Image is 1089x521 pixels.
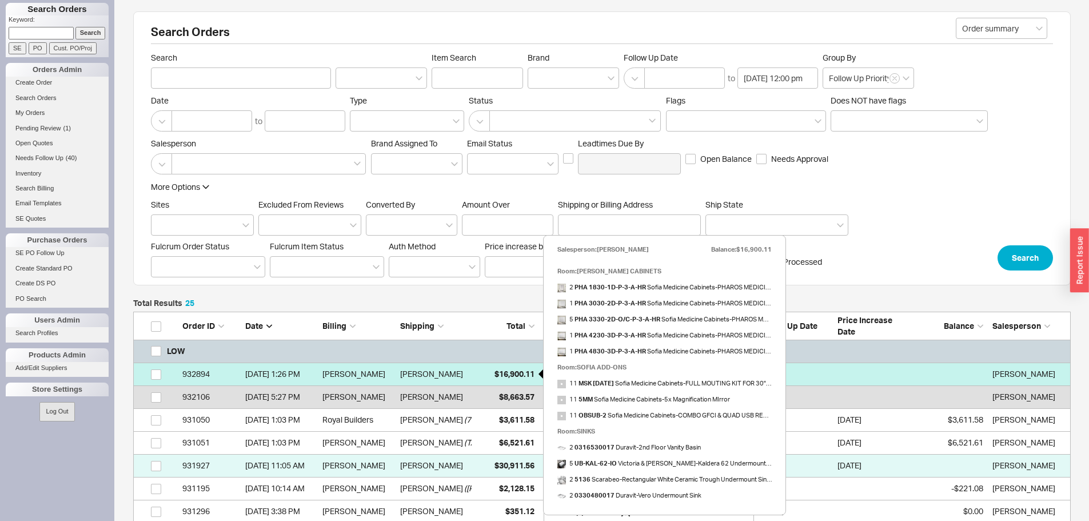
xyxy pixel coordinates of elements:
[6,107,109,119] a: My Orders
[395,260,403,273] input: Auth Method
[350,223,357,228] svg: open menu
[464,408,509,431] span: ( 7th FLOOR )
[557,300,566,308] img: PHAROS-DBL-DR-RECESS_mrsjje
[151,181,200,193] div: More Options
[760,321,817,331] span: Follow Up Date
[557,476,566,484] img: Scarabeo-5136_ouzqik
[133,299,194,307] h5: Total Results
[400,408,463,431] div: [PERSON_NAME]
[771,153,828,165] span: Needs Approval
[992,408,1064,431] div: Sephrina Martinez-Hall
[557,295,772,311] span: 1 Sofia Medicine Cabinets - PHAROS MEDICINE CABINET 30” WIDE X 30” HIGH X 5 3/16” DOUBLE DOOR, 35...
[579,379,614,387] b: MSK [DATE]
[992,321,1041,331] span: Salesperson
[6,182,109,194] a: Search Billing
[258,200,344,209] span: Excluded From Reviews
[575,283,646,291] b: PHA 1830-1D-P-3-A-HR
[182,477,240,500] div: 931195
[575,331,646,339] b: PHA 4230-3D-P-3-A-HR
[499,438,534,447] span: $6,521.61
[6,77,109,89] a: Create Order
[915,408,983,431] div: $3,611.58
[557,348,566,356] img: PHAROS-TRIPLE-DOOR-REC-300x300_veepup
[39,402,74,421] button: Log Out
[557,455,772,471] a: 5 UB-KAL-62-IO Victoria & [PERSON_NAME]-Kaldera 62 Undermount Basin
[133,478,1071,500] a: 931195[DATE] 10:14 AM[PERSON_NAME][PERSON_NAME]([PERSON_NAME] ACCESSORIES)$2,128.15Shipped - Full...
[992,477,1064,500] div: Sephrina Martinez-Hall
[6,362,109,374] a: Add/Edit Suppliers
[1036,26,1043,31] svg: open menu
[557,241,649,257] div: Salesperson: [PERSON_NAME]
[151,26,1053,44] h2: Search Orders
[400,321,434,331] span: Shipping
[992,454,1064,477] div: Sephrina Martinez-Hall
[485,241,588,252] span: Price increase before
[245,363,317,385] div: 8/11/25 1:26 PM
[6,233,109,247] div: Purchase Orders
[760,477,832,500] div: 08/13/2025
[557,439,701,455] a: 2 0316530017 Duravit-2nd Floor Vanity Basin
[557,444,566,452] img: 031653_dg53op
[579,395,593,403] b: 5MM
[575,347,646,355] b: PHA 4830-3D-P-3-A-HR
[322,477,394,500] div: [PERSON_NAME]
[400,363,463,385] div: [PERSON_NAME]
[6,348,109,362] div: Products Admin
[6,122,109,134] a: Pending Review(1)
[462,200,553,210] span: Amount Over
[356,114,364,128] input: Type
[557,375,772,391] span: 11 Sofia Medicine Cabinets - FULL MOUTING KIT FOR 30" HIGH CABINET (5 3/16, -1 DEPTH)
[322,320,394,332] div: Billing
[557,316,566,324] img: PHAROS-DBL-DR-OFF-CENTER-REC_buphpx
[499,483,534,493] span: $2,128.15
[322,363,394,385] div: [PERSON_NAME]
[915,320,983,332] div: Balance
[915,431,983,454] div: $6,521.61
[6,213,109,225] a: SE Quotes
[322,454,394,477] div: [PERSON_NAME]
[350,96,367,105] span: Type
[499,415,534,424] span: $3,611.58
[557,311,772,327] span: 5 Sofia Medicine Cabinets - PHAROS MEDICINE CABINET 33” WIDE X 30” HIGH X 5 3/16” DOUBLE DOOR O/C...
[15,125,61,132] span: Pending Review
[6,63,109,77] div: Orders Admin
[6,247,109,259] a: SE PO Follow Up
[760,408,832,431] div: 07/31/2025
[29,42,47,54] input: PO
[469,96,661,106] span: Status
[575,443,615,451] b: 0316530017
[705,200,743,209] span: Ship State
[837,431,910,454] div: 8/22/25
[182,431,240,454] div: 931051
[322,408,394,431] div: Royal Builders
[557,279,772,295] span: 2 Sofia Medicine Cabinets - PHAROS MEDICINE CABINET 18” WIDE X 30” HIGH X 5 3/16” SINGLE DOOR, 35...
[992,363,1064,385] div: Sephrina Martinez-Hall
[528,53,549,62] span: Brand
[666,96,685,105] span: Flags
[322,321,346,331] span: Billing
[558,200,701,210] span: Shipping or Billing Address
[182,454,240,477] div: 931927
[6,383,109,396] div: Store Settings
[477,320,534,332] div: Total
[557,327,772,343] span: 1 Sofia Medicine Cabinets - PHAROS MEDICINE CABINET 42” WIDE X 30” HIGH X 5 3/16” TRIPLE DOOR (12...
[276,260,284,273] input: Fulcrum Item Status
[685,154,696,164] input: Open Balance
[557,492,566,500] img: Duravit_PI-HI_033048_copy_aijfqo
[151,138,366,149] span: Salesperson
[182,408,240,431] div: 931050
[6,313,109,327] div: Users Admin
[575,475,591,483] b: 5136
[400,431,463,454] div: [PERSON_NAME]
[903,76,910,81] svg: open menu
[557,284,566,292] img: PHAROS-SINGLE-DOOR-RECESS_kmivpt
[182,321,215,331] span: Order ID
[760,363,832,385] div: 08/18/2025
[6,277,109,289] a: Create DS PO
[711,241,772,257] div: Balance: $16,900.11
[837,454,910,477] div: 8/22/25
[75,27,106,39] input: Search
[557,380,566,388] img: no_photo
[185,298,194,308] span: 25
[760,454,832,477] div: 08/18/2025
